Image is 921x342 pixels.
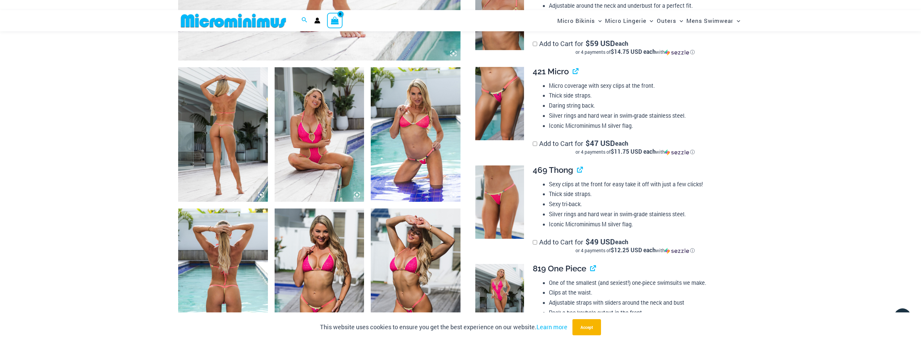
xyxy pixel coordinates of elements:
[605,12,646,29] span: Micro Lingerie
[536,323,567,331] a: Learn more
[533,39,737,56] label: Add to Cart for
[549,121,737,131] li: Iconic Microminimus M silver flag.
[178,13,289,28] img: MM SHOP LOGO FLAT
[611,148,655,155] span: $11.75 USD each
[327,13,343,28] a: View Shopping Cart, empty
[549,209,737,219] li: Silver rings and hard wear in swim-grade stainless steel.
[655,12,685,29] a: OutersMenu ToggleMenu Toggle
[603,12,655,29] a: Micro LingerieMenu ToggleMenu Toggle
[533,149,737,155] div: or 4 payments of with
[586,138,590,148] span: $
[475,264,524,337] img: Bubble Mesh Highlight Pink 819 One Piece
[549,90,737,101] li: Thick side straps.
[533,142,537,146] input: Add to Cart for$47 USD eachor 4 payments of$11.75 USD eachwithSezzle Click to learn more about Se...
[611,246,655,254] span: $12.25 USD each
[533,42,537,46] input: Add to Cart for$59 USD eachor 4 payments of$14.75 USD eachwithSezzle Click to learn more about Se...
[533,165,573,175] span: 469 Thong
[320,322,567,332] p: This website uses cookies to ensure you get the best experience on our website.
[657,12,676,29] span: Outers
[533,49,737,55] div: or 4 payments of$14.75 USD eachwithSezzle Click to learn more about Sezzle
[611,48,655,55] span: $14.75 USD each
[665,49,689,55] img: Sezzle
[314,17,320,24] a: Account icon link
[615,40,628,47] span: each
[533,237,737,254] label: Add to Cart for
[555,11,743,30] nav: Site Navigation
[586,140,615,147] span: 47 USD
[533,139,737,156] label: Add to Cart for
[549,81,737,91] li: Micro coverage with sexy clips at the front.
[533,247,737,254] div: or 4 payments of$12.25 USD eachwithSezzle Click to learn more about Sezzle
[549,189,737,199] li: Thick side straps.
[533,264,586,273] span: 819 One Piece
[549,199,737,209] li: Sexy tri-back.
[586,237,590,246] span: $
[533,67,569,76] span: 421 Micro
[549,1,737,11] li: Adjustable around the neck and underbust for a perfect fit.
[549,278,737,288] li: One of the smallest (and sexiest!) one-piece swimsuits we make.
[686,12,733,29] span: Mens Swimwear
[615,238,628,245] span: each
[549,308,737,318] li: Peek-a-boo keyhole cutout in the front.
[615,140,628,147] span: each
[533,240,537,244] input: Add to Cart for$49 USD eachor 4 payments of$12.25 USD eachwithSezzle Click to learn more about Se...
[533,247,737,254] div: or 4 payments of with
[646,12,653,29] span: Menu Toggle
[275,67,364,202] img: Bubble Mesh Highlight Pink 819 One Piece
[549,219,737,229] li: Iconic Microminimus M silver flag.
[549,101,737,111] li: Daring string back.
[665,248,689,254] img: Sezzle
[178,67,268,202] img: Bubble Mesh Highlight Pink 819 One Piece
[595,12,602,29] span: Menu Toggle
[665,149,689,155] img: Sezzle
[533,149,737,155] div: or 4 payments of$11.75 USD eachwithSezzle Click to learn more about Sezzle
[733,12,740,29] span: Menu Toggle
[685,12,742,29] a: Mens SwimwearMenu ToggleMenu Toggle
[475,165,524,239] img: Bubble Mesh Highlight Pink 469 Thong
[549,179,737,189] li: Sexy clips at the front for easy take it off with just a few clicks!
[475,67,524,140] img: Bubble Mesh Highlight Pink 421 Micro
[549,288,737,298] li: Clips at the waist.
[586,238,615,245] span: 49 USD
[533,49,737,55] div: or 4 payments of with
[556,12,603,29] a: Micro BikinisMenu ToggleMenu Toggle
[586,38,590,48] span: $
[676,12,683,29] span: Menu Toggle
[549,298,737,308] li: Adjustable straps with sliders around the neck and bust
[586,40,615,47] span: 59 USD
[549,111,737,121] li: Silver rings and hard wear in swim-grade stainless steel.
[302,16,308,25] a: Search icon link
[572,319,601,335] button: Accept
[371,67,460,202] img: Bubble Mesh Highlight Pink 323 Top 421 Micro
[557,12,595,29] span: Micro Bikinis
